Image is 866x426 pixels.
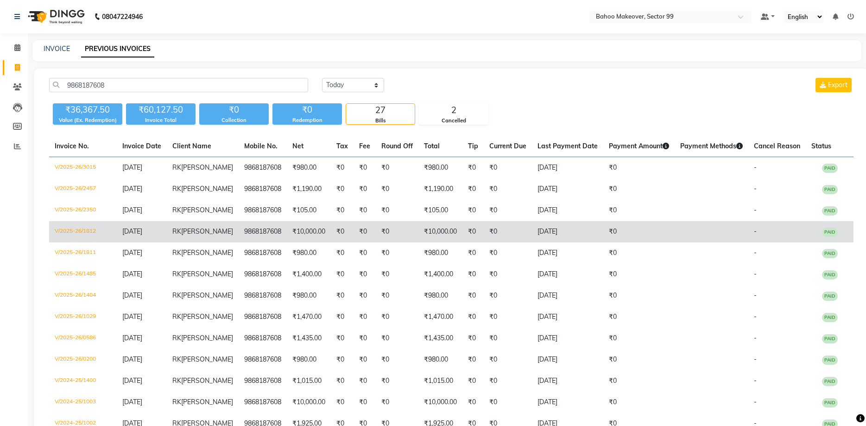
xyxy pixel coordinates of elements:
[331,157,354,179] td: ₹0
[354,264,376,285] td: ₹0
[126,103,196,116] div: ₹60,127.50
[331,285,354,306] td: ₹0
[376,242,418,264] td: ₹0
[484,349,532,370] td: ₹0
[484,370,532,392] td: ₹0
[49,200,117,221] td: V/2025-26/2350
[354,157,376,179] td: ₹0
[239,264,287,285] td: 9868187608
[603,200,675,221] td: ₹0
[331,200,354,221] td: ₹0
[603,157,675,179] td: ₹0
[418,221,462,242] td: ₹10,000.00
[609,142,669,150] span: Payment Amount
[822,377,838,386] span: PAID
[49,285,117,306] td: V/2025-26/1404
[172,312,181,321] span: RK
[49,221,117,242] td: V/2025-26/1812
[462,285,484,306] td: ₹0
[287,285,331,306] td: ₹980.00
[331,328,354,349] td: ₹0
[603,328,675,349] td: ₹0
[603,392,675,413] td: ₹0
[822,164,838,173] span: PAID
[122,376,142,385] span: [DATE]
[239,178,287,200] td: 9868187608
[603,242,675,264] td: ₹0
[49,328,117,349] td: V/2025-26/0586
[346,104,415,117] div: 27
[462,328,484,349] td: ₹0
[122,312,142,321] span: [DATE]
[354,392,376,413] td: ₹0
[287,370,331,392] td: ₹1,015.00
[81,41,154,57] a: PREVIOUS INVOICES
[754,376,757,385] span: -
[418,349,462,370] td: ₹980.00
[376,328,418,349] td: ₹0
[354,349,376,370] td: ₹0
[172,376,181,385] span: RK
[532,370,603,392] td: [DATE]
[754,163,757,172] span: -
[532,264,603,285] td: [DATE]
[354,200,376,221] td: ₹0
[181,227,233,235] span: [PERSON_NAME]
[418,264,462,285] td: ₹1,400.00
[532,200,603,221] td: [DATE]
[122,184,142,193] span: [DATE]
[354,221,376,242] td: ₹0
[126,116,196,124] div: Invoice Total
[181,355,233,363] span: [PERSON_NAME]
[462,306,484,328] td: ₹0
[287,392,331,413] td: ₹10,000.00
[462,200,484,221] td: ₹0
[418,370,462,392] td: ₹1,015.00
[418,392,462,413] td: ₹10,000.00
[381,142,413,150] span: Round Off
[239,349,287,370] td: 9868187608
[376,285,418,306] td: ₹0
[331,264,354,285] td: ₹0
[484,392,532,413] td: ₹0
[53,103,122,116] div: ₹36,367.50
[287,306,331,328] td: ₹1,470.00
[199,116,269,124] div: Collection
[376,370,418,392] td: ₹0
[418,306,462,328] td: ₹1,470.00
[336,142,348,150] span: Tax
[376,392,418,413] td: ₹0
[484,306,532,328] td: ₹0
[603,264,675,285] td: ₹0
[172,291,181,299] span: RK
[49,349,117,370] td: V/2025-26/0200
[484,221,532,242] td: ₹0
[462,392,484,413] td: ₹0
[484,242,532,264] td: ₹0
[828,81,847,89] span: Export
[181,248,233,257] span: [PERSON_NAME]
[331,349,354,370] td: ₹0
[122,248,142,257] span: [DATE]
[122,355,142,363] span: [DATE]
[239,328,287,349] td: 9868187608
[239,200,287,221] td: 9868187608
[424,142,440,150] span: Total
[822,356,838,365] span: PAID
[181,270,233,278] span: [PERSON_NAME]
[122,334,142,342] span: [DATE]
[754,142,800,150] span: Cancel Reason
[346,117,415,125] div: Bills
[376,157,418,179] td: ₹0
[122,227,142,235] span: [DATE]
[822,313,838,322] span: PAID
[102,4,143,30] b: 08047224946
[376,264,418,285] td: ₹0
[287,349,331,370] td: ₹980.00
[484,200,532,221] td: ₹0
[462,221,484,242] td: ₹0
[418,328,462,349] td: ₹1,435.00
[239,285,287,306] td: 9868187608
[532,285,603,306] td: [DATE]
[462,178,484,200] td: ₹0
